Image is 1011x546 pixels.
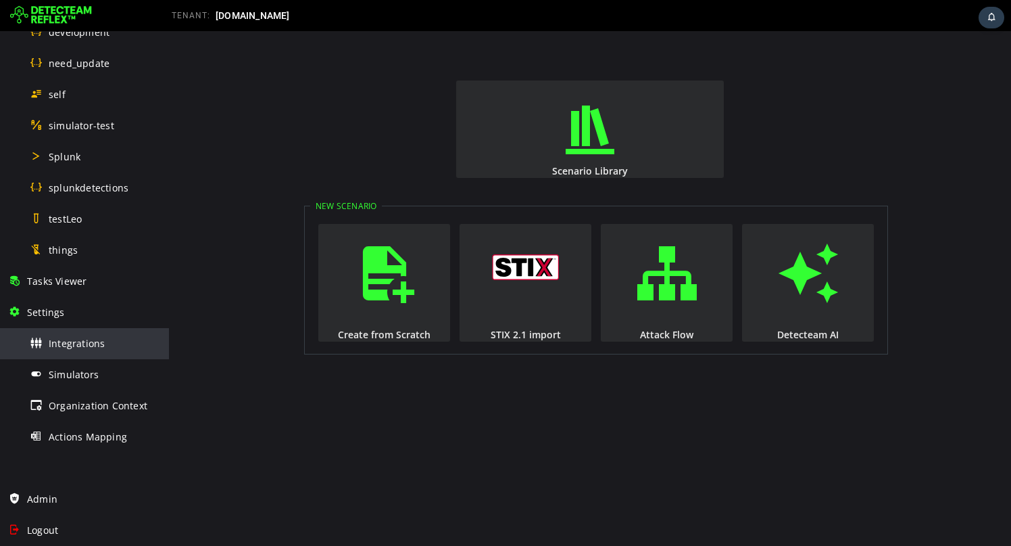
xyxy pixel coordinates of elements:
[148,297,282,310] div: Create from Scratch
[172,11,210,20] span: TENANT:
[10,5,92,26] img: Detecteam logo
[49,150,80,163] span: Splunk
[27,306,65,319] span: Settings
[573,193,705,311] button: Detecteam AI
[49,57,109,70] span: need_update
[572,297,706,310] div: Detecteam AI
[323,223,391,249] img: logo_stix.svg
[287,49,555,147] button: Scenario Library
[49,119,114,132] span: simulator-test
[49,244,78,256] span: things
[49,399,147,412] span: Organization Context
[49,368,99,381] span: Simulators
[979,7,1004,28] div: Task Notifications
[49,88,66,101] span: self
[289,297,424,310] div: STIX 2.1 import
[291,193,422,311] button: STIX 2.1 import
[49,337,105,350] span: Integrations
[149,193,281,311] button: Create from Scratch
[286,133,556,146] div: Scenario Library
[27,493,57,505] span: Admin
[432,193,564,311] button: Attack Flow
[27,524,58,537] span: Logout
[49,181,128,194] span: splunkdetections
[49,212,82,225] span: testLeo
[49,26,109,39] span: development
[27,275,87,288] span: Tasks Viewer
[49,430,127,443] span: Actions Mapping
[430,297,565,310] div: Attack Flow
[216,10,290,21] span: [DOMAIN_NAME]
[141,169,213,181] legend: New Scenario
